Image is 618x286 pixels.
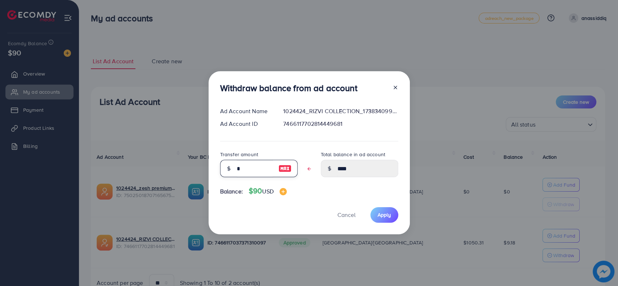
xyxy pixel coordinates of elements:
[328,207,365,223] button: Cancel
[214,107,278,115] div: Ad Account Name
[277,120,404,128] div: 7466117702814449681
[278,164,291,173] img: image
[249,187,287,196] h4: $90
[370,207,398,223] button: Apply
[214,120,278,128] div: Ad Account ID
[321,151,385,158] label: Total balance in ad account
[279,188,287,195] img: image
[262,187,273,195] span: USD
[220,187,243,196] span: Balance:
[220,151,258,158] label: Transfer amount
[337,211,356,219] span: Cancel
[220,83,357,93] h3: Withdraw balance from ad account
[378,211,391,218] span: Apply
[277,107,404,115] div: 1024424_RIZVI COLLECTION_1738340999943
